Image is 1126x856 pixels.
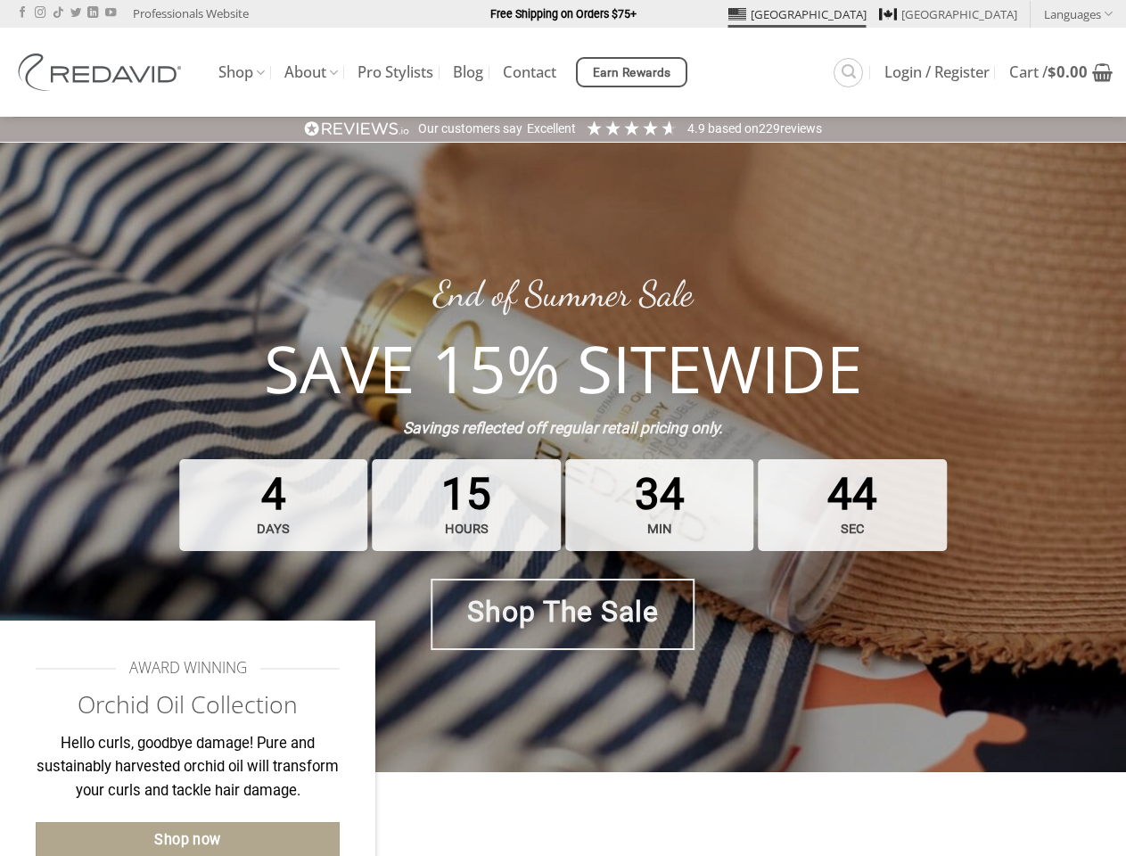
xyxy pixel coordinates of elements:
span: 15 [372,459,561,551]
a: End of Summer Sale [433,272,693,315]
a: Follow on TikTok [53,7,63,20]
span: $ [1048,62,1056,82]
a: View cart [1009,53,1113,92]
div: 4.91 Stars [585,119,678,137]
span: reviews [780,121,822,136]
span: 4 [179,459,368,551]
span: Based on [708,121,759,136]
a: Contact [503,56,556,88]
span: Cart / [1009,65,1088,79]
div: Excellent [527,120,576,138]
bdi: 0.00 [1048,62,1088,82]
a: Follow on YouTube [105,7,116,20]
span: Earn Rewards [593,63,671,83]
a: Follow on Facebook [17,7,28,20]
a: Follow on LinkedIn [87,7,98,20]
strong: days [184,512,364,547]
a: Search [834,58,863,87]
a: Languages [1044,1,1113,27]
div: Our customers say [418,120,522,138]
strong: hours [376,512,556,547]
a: Earn Rewards [576,57,687,87]
span: 34 [565,459,754,551]
strong: min [570,512,750,547]
span: Login / Register [884,65,990,79]
strong: sec [763,512,943,547]
span: 229 [759,121,780,136]
img: REVIEWS.io [304,120,409,137]
a: [GEOGRAPHIC_DATA] [728,1,867,28]
p: Hello curls, goodbye damage! Pure and sustainably harvested orchid oil will transform your curls ... [36,732,340,803]
a: [GEOGRAPHIC_DATA] [879,1,1017,28]
span: AWARD WINNING [129,656,247,680]
h2: Orchid Oil Collection [36,689,340,720]
a: Shop The Sale [431,579,695,650]
span: 44 [759,459,948,551]
span: 4.9 [687,121,708,136]
strong: Free Shipping on Orders $75+ [490,7,637,21]
a: Login / Register [884,56,990,88]
img: REDAVID Salon Products | United States [13,53,192,91]
strong: Savings reflected off regular retail pricing only. [403,419,723,437]
a: Follow on Instagram [35,7,45,20]
a: Pro Stylists [358,56,433,88]
a: Blog [453,56,483,88]
a: Follow on Twitter [70,7,81,20]
span: Shop The Sale [467,589,659,635]
strong: SAVE 15% SITEWIDE [264,324,862,412]
span: Shop now [154,828,221,852]
a: Shop [218,55,265,90]
a: About [284,55,338,90]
